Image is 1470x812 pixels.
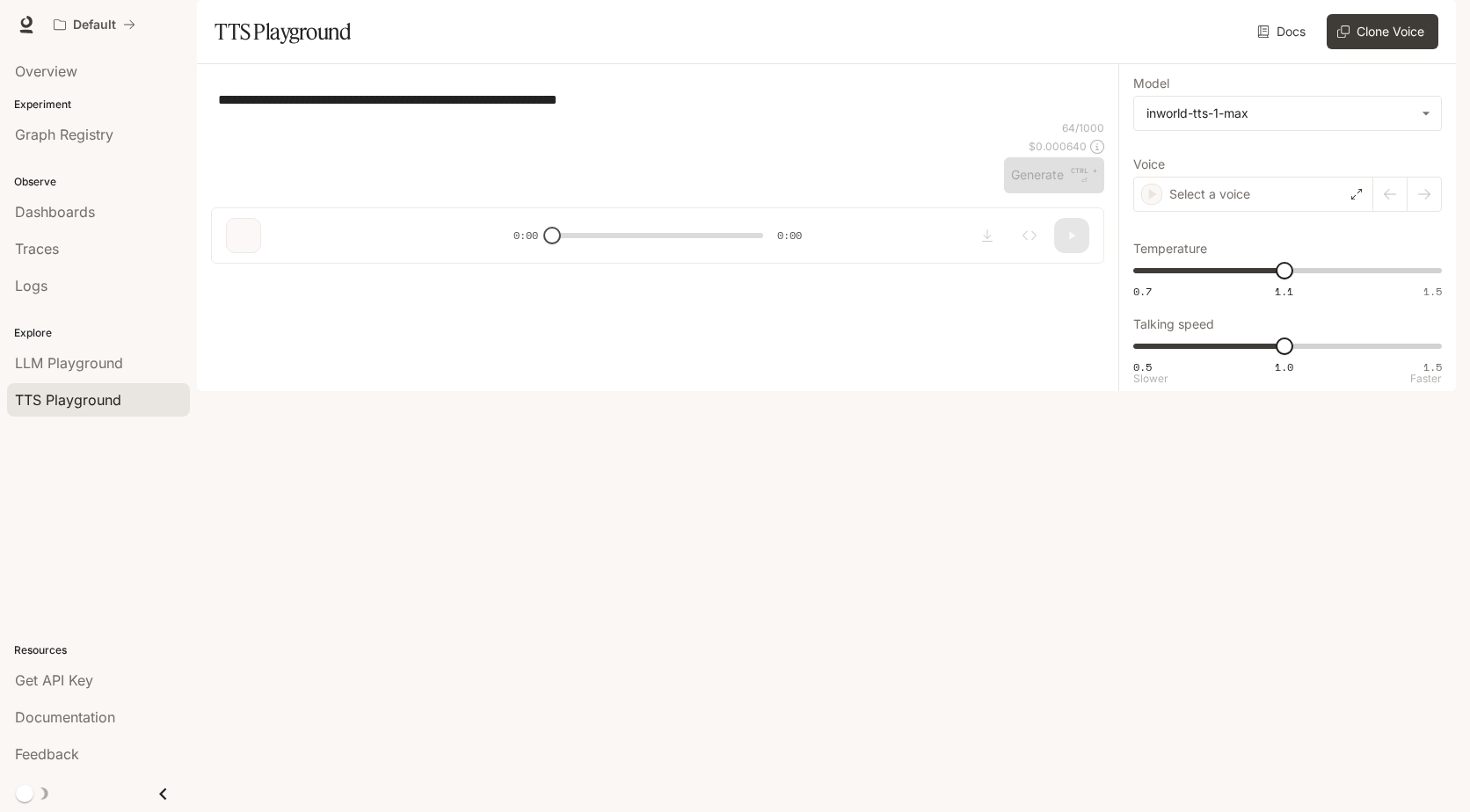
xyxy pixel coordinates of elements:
[1133,373,1168,384] p: Slower
[1133,318,1214,330] p: Talking speed
[1146,105,1413,122] div: inworld-tts-1-max
[1327,14,1438,49] button: Clone Voice
[1133,158,1165,170] p: Voice
[1410,373,1442,384] p: Faster
[1029,139,1087,154] p: $ 0.000640
[1254,14,1313,49] a: Docs
[1275,284,1293,299] span: 1.1
[1134,97,1441,130] div: inworld-tts-1-max
[1133,243,1207,255] p: Temperature
[1062,120,1104,135] p: 64 / 1000
[73,18,116,33] p: Default
[1133,359,1152,374] span: 0.5
[215,14,351,49] h1: TTS Playground
[46,7,143,42] button: All workspaces
[1169,185,1250,203] p: Select a voice
[1133,77,1169,90] p: Model
[1423,359,1442,374] span: 1.5
[1423,284,1442,299] span: 1.5
[1133,284,1152,299] span: 0.7
[1275,359,1293,374] span: 1.0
